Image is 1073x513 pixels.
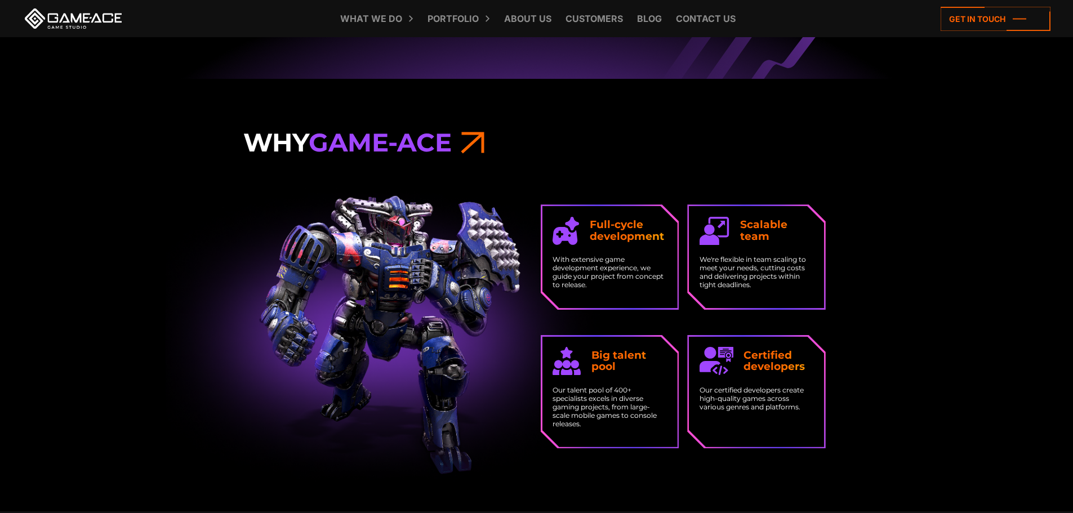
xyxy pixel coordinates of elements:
[941,7,1050,31] a: Get in touch
[700,255,814,289] p: We're flexible in team scaling to meet your needs, cutting costs and delivering projects within t...
[700,217,729,245] img: Icon scalable team
[243,127,830,158] h3: Why
[591,350,667,373] strong: Big talent pool
[700,386,814,411] p: Our certified developers create high-quality games across various genres and platforms.
[700,347,733,375] img: Icon certified developers
[553,386,667,428] p: Our talent pool of 400+ specialists excels in diverse gaming projects, from large-scale mobile ga...
[740,219,814,242] strong: Scalable team
[553,217,579,245] img: Icon full cycle development
[553,347,581,375] img: Icon big talent pool
[743,350,813,373] strong: Certified developers
[553,255,667,289] p: With extensive game development experience, we guide your project from concept to release.
[590,219,667,242] strong: Full-cycle development
[309,127,452,158] span: Game-Ace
